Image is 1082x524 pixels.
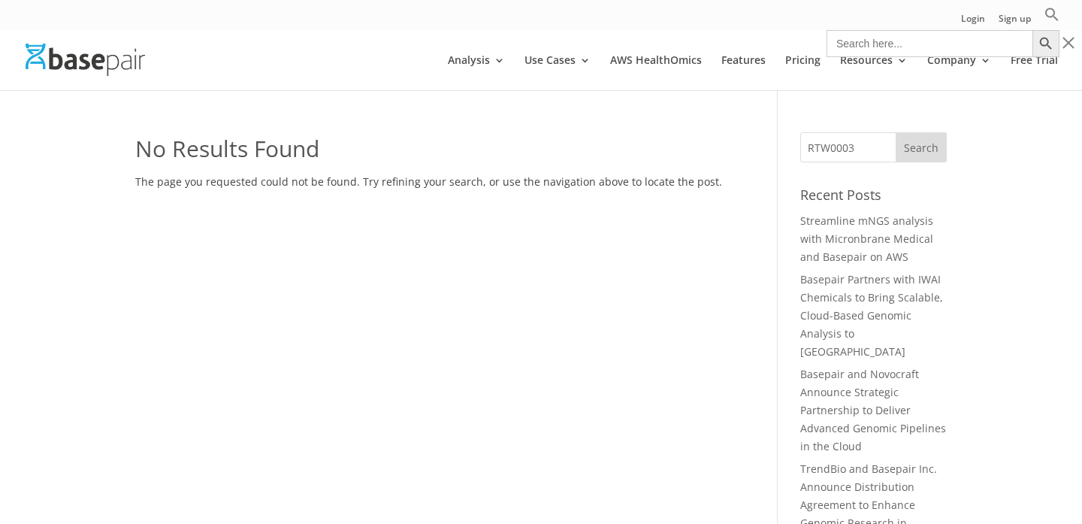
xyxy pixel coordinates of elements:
[827,30,1032,57] input: Search here...
[800,214,933,264] a: Streamline mNGS analysis with Micronbrane Medical and Basepair on AWS
[135,173,733,191] p: The page you requested could not be found. Try refining your search, or use the navigation above ...
[840,55,908,90] a: Resources
[800,185,947,212] h4: Recent Posts
[785,55,821,90] a: Pricing
[135,132,733,173] h1: No Results Found
[1011,55,1058,90] a: Free Trial
[721,55,766,90] a: Features
[1038,35,1054,52] svg: Search
[448,55,505,90] a: Analysis
[999,14,1031,30] a: Sign up
[524,55,591,90] a: Use Cases
[1044,7,1059,30] a: Search Icon Link
[800,367,946,453] a: Basepair and Novocraft Announce Strategic Partnership to Deliver Advanced Genomic Pipelines in th...
[927,55,991,90] a: Company
[800,272,943,358] a: Basepair Partners with IWAI Chemicals to Bring Scalable, Cloud-Based Genomic Analysis to [GEOGRAP...
[896,132,947,162] input: Search
[26,44,145,76] img: Basepair
[610,55,702,90] a: AWS HealthOmics
[961,14,985,30] a: Login
[1007,449,1064,506] iframe: Drift Widget Chat Controller
[1044,7,1059,22] svg: Search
